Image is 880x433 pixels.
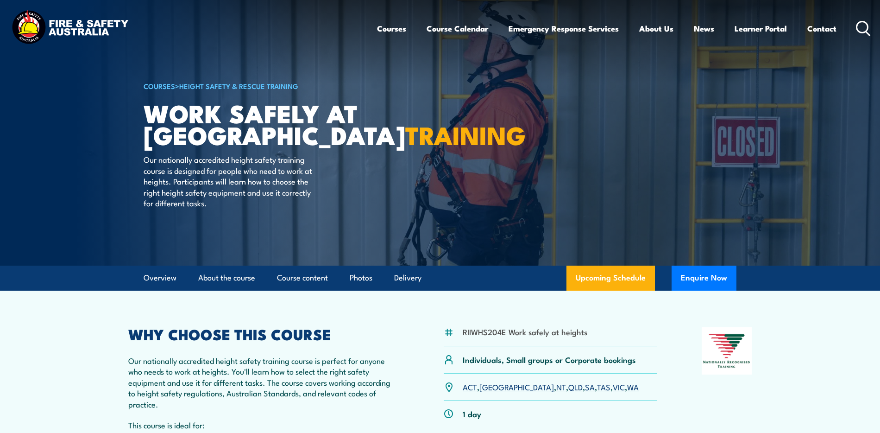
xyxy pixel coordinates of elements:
a: News [694,16,714,41]
a: COURSES [144,81,175,91]
a: About Us [639,16,673,41]
a: Upcoming Schedule [566,266,655,291]
a: Course content [277,266,328,290]
p: Individuals, Small groups or Corporate bookings [463,354,636,365]
a: [GEOGRAPHIC_DATA] [479,381,554,392]
p: 1 day [463,408,481,419]
a: VIC [613,381,625,392]
a: QLD [568,381,583,392]
h1: Work Safely at [GEOGRAPHIC_DATA] [144,102,372,145]
a: About the course [198,266,255,290]
img: Nationally Recognised Training logo. [702,327,752,375]
a: Courses [377,16,406,41]
a: NT [556,381,566,392]
p: This course is ideal for: [128,420,399,430]
p: Our nationally accredited height safety training course is perfect for anyone who needs to work a... [128,355,399,409]
a: Delivery [394,266,421,290]
h6: > [144,80,372,91]
li: RIIWHS204E Work safely at heights [463,326,587,337]
a: Contact [807,16,836,41]
button: Enquire Now [672,266,736,291]
a: Photos [350,266,372,290]
a: SA [585,381,595,392]
a: Emergency Response Services [509,16,619,41]
a: Learner Portal [735,16,787,41]
p: Our nationally accredited height safety training course is designed for people who need to work a... [144,154,313,208]
h2: WHY CHOOSE THIS COURSE [128,327,399,340]
a: Course Calendar [427,16,488,41]
a: Overview [144,266,176,290]
strong: TRAINING [405,115,526,153]
a: WA [627,381,639,392]
a: Height Safety & Rescue Training [179,81,298,91]
a: ACT [463,381,477,392]
a: TAS [597,381,610,392]
p: , , , , , , , [463,382,639,392]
